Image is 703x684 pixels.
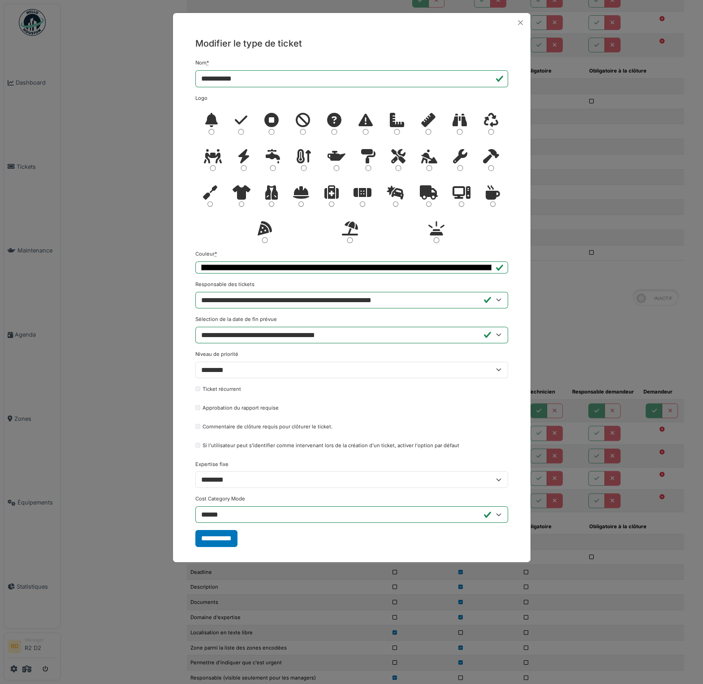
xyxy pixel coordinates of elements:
abbr: Requis [207,60,209,66]
label: Commentaire de clôture requis pour clôturer le ticket. [203,423,332,431]
label: Logo [195,94,207,102]
label: Ticket récurrent [203,385,241,393]
button: Close [514,17,526,29]
span: translation missing: fr.report_type.cost_category_mode [195,496,245,502]
label: Expertise fixe [195,461,229,468]
label: Sélection de la date de fin prévue [195,316,277,323]
label: Responsable des tickets [195,281,254,288]
label: Nom [195,59,209,67]
abbr: Requis [215,251,217,257]
label: Couleur [195,250,217,258]
label: Niveau de priorité [195,351,238,358]
label: Approbation du rapport requise [203,404,279,412]
label: Si l'utilisateur peut s'identifier comme intervenant lors de la création d'un ticket, activer l'o... [203,442,459,449]
h5: Modifier le type de ticket [195,37,508,50]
